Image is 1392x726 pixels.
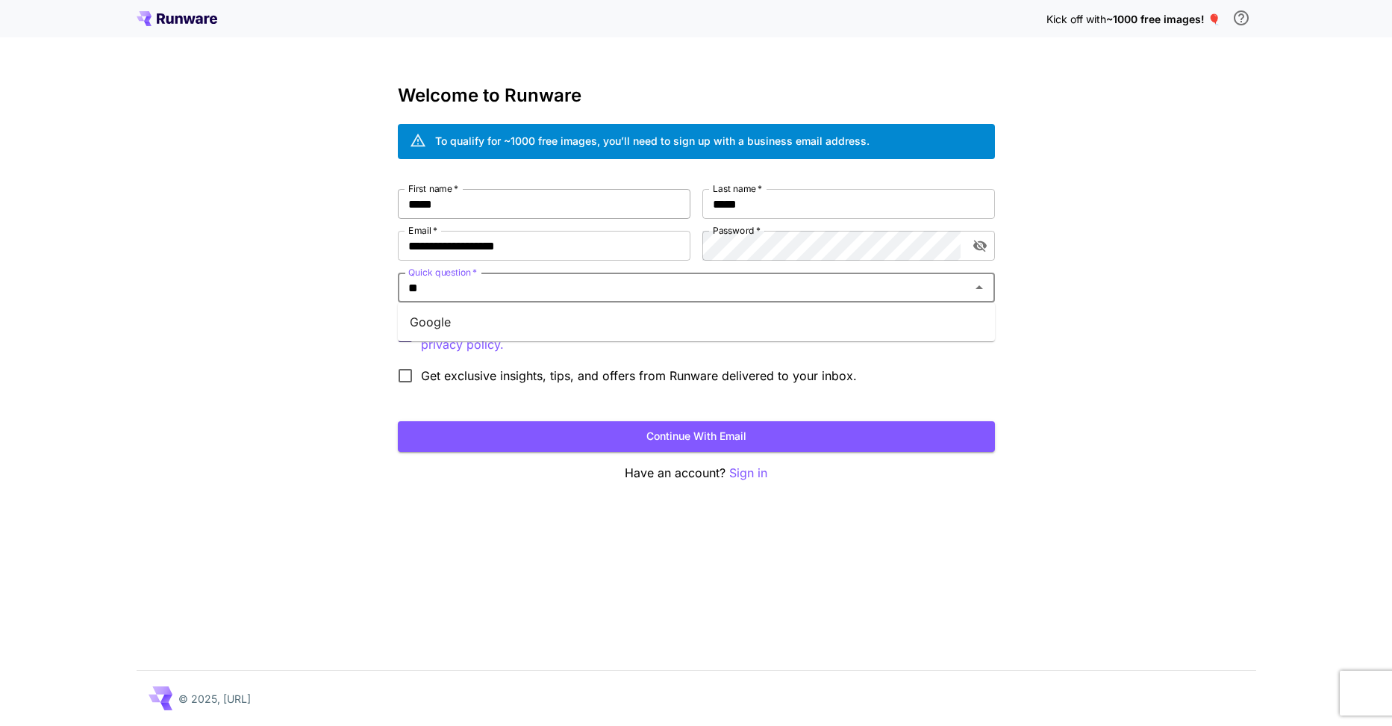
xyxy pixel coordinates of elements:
[398,85,995,106] h3: Welcome to Runware
[408,224,437,237] label: Email
[1226,3,1256,33] button: In order to qualify for free credit, you need to sign up with a business email address and click ...
[969,277,990,298] button: Close
[713,182,762,195] label: Last name
[967,232,993,259] button: toggle password visibility
[421,335,504,354] p: privacy policy.
[408,182,458,195] label: First name
[421,367,857,385] span: Get exclusive insights, tips, and offers from Runware delivered to your inbox.
[398,464,995,483] p: Have an account?
[408,266,477,279] label: Quick question
[398,308,995,335] li: Google
[729,464,767,483] button: Sign in
[178,691,251,707] p: © 2025, [URL]
[398,421,995,452] button: Continue with email
[421,335,504,354] button: By signing up, I acknowledge that I have read and agree to the applicable terms of use and
[435,133,870,149] div: To qualify for ~1000 free images, you’ll need to sign up with a business email address.
[713,224,761,237] label: Password
[1046,13,1106,25] span: Kick off with
[1106,13,1220,25] span: ~1000 free images! 🎈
